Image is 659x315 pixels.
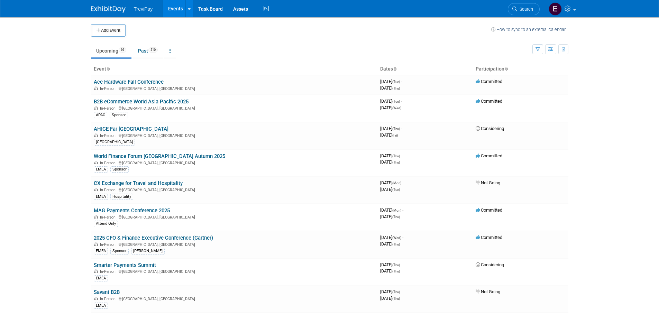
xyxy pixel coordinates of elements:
span: [DATE] [380,207,403,213]
span: [DATE] [380,153,402,158]
span: (Thu) [392,160,400,164]
span: (Thu) [392,263,400,267]
span: - [401,262,402,267]
span: [DATE] [380,296,400,301]
span: (Thu) [392,297,400,300]
a: Sort by Start Date [393,66,396,72]
span: - [402,235,403,240]
span: [DATE] [380,105,401,110]
span: (Fri) [392,133,398,137]
span: [DATE] [380,79,402,84]
span: [DATE] [380,262,402,267]
span: - [401,126,402,131]
span: [DATE] [380,99,402,104]
span: (Thu) [392,242,400,246]
img: ExhibitDay [91,6,126,13]
span: In-Person [100,242,118,247]
a: AHICE Far [GEOGRAPHIC_DATA] [94,126,168,132]
img: In-Person Event [94,269,98,273]
span: - [401,99,402,104]
img: In-Person Event [94,86,98,90]
span: - [402,180,403,185]
span: (Tue) [392,100,400,103]
img: In-Person Event [94,297,98,300]
img: Eric Shipe [549,2,562,16]
div: [GEOGRAPHIC_DATA], [GEOGRAPHIC_DATA] [94,85,375,91]
div: Sponsor [110,112,128,118]
div: [GEOGRAPHIC_DATA], [GEOGRAPHIC_DATA] [94,214,375,220]
a: B2B eCommerce World Asia Pacific 2025 [94,99,189,105]
a: 2025 CFO & Finance Executive Conference (Gartner) [94,235,213,241]
span: (Thu) [392,86,400,90]
div: [GEOGRAPHIC_DATA], [GEOGRAPHIC_DATA] [94,160,375,165]
span: [DATE] [380,268,400,274]
span: (Tue) [392,188,400,192]
a: How to sync to an external calendar... [491,27,568,32]
a: Sort by Participation Type [504,66,508,72]
span: Considering [476,126,504,131]
span: 510 [148,47,158,53]
span: [DATE] [380,126,402,131]
span: [DATE] [380,289,402,294]
a: MAG Payments Conference 2025 [94,207,170,214]
span: (Thu) [392,269,400,273]
a: Ace Hardware Fall Conference [94,79,164,85]
span: (Thu) [392,290,400,294]
span: In-Person [100,161,118,165]
span: (Wed) [392,236,401,240]
span: In-Person [100,188,118,192]
span: [DATE] [380,180,403,185]
img: In-Person Event [94,161,98,164]
span: In-Person [100,215,118,220]
span: [DATE] [380,241,400,247]
div: EMEA [94,194,108,200]
span: (Mon) [392,181,401,185]
span: (Thu) [392,127,400,131]
a: Smarter Payments Summit [94,262,156,268]
span: Considering [476,262,504,267]
button: Add Event [91,24,126,37]
a: Past510 [133,44,163,57]
span: Not Going [476,289,500,294]
div: [GEOGRAPHIC_DATA], [GEOGRAPHIC_DATA] [94,105,375,111]
span: (Thu) [392,154,400,158]
img: In-Person Event [94,188,98,191]
div: [GEOGRAPHIC_DATA], [GEOGRAPHIC_DATA] [94,132,375,138]
span: [DATE] [380,132,398,138]
span: (Thu) [392,215,400,219]
span: In-Person [100,297,118,301]
div: [GEOGRAPHIC_DATA], [GEOGRAPHIC_DATA] [94,268,375,274]
span: Not Going [476,180,500,185]
img: In-Person Event [94,215,98,219]
span: (Wed) [392,106,401,110]
span: Committed [476,153,502,158]
span: In-Person [100,106,118,111]
div: EMEA [94,166,108,173]
span: - [402,207,403,213]
a: CX Exchange for Travel and Hospitality [94,180,183,186]
span: [DATE] [380,214,400,219]
span: In-Person [100,269,118,274]
div: Sponsor [110,166,129,173]
th: Participation [473,63,568,75]
a: World Finance Forum [GEOGRAPHIC_DATA] Autumn 2025 [94,153,225,159]
th: Dates [377,63,473,75]
span: - [401,289,402,294]
div: [GEOGRAPHIC_DATA], [GEOGRAPHIC_DATA] [94,187,375,192]
img: In-Person Event [94,242,98,246]
div: Attend Only [94,221,118,227]
span: (Mon) [392,209,401,212]
span: [DATE] [380,159,400,165]
span: [DATE] [380,85,400,91]
span: In-Person [100,86,118,91]
div: EMEA [94,303,108,309]
span: [DATE] [380,187,400,192]
div: APAC [94,112,107,118]
div: EMEA [94,275,108,281]
th: Event [91,63,377,75]
div: [GEOGRAPHIC_DATA] [94,139,135,145]
div: [GEOGRAPHIC_DATA], [GEOGRAPHIC_DATA] [94,241,375,247]
div: [PERSON_NAME] [131,248,165,254]
span: [DATE] [380,235,403,240]
div: [GEOGRAPHIC_DATA], [GEOGRAPHIC_DATA] [94,296,375,301]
